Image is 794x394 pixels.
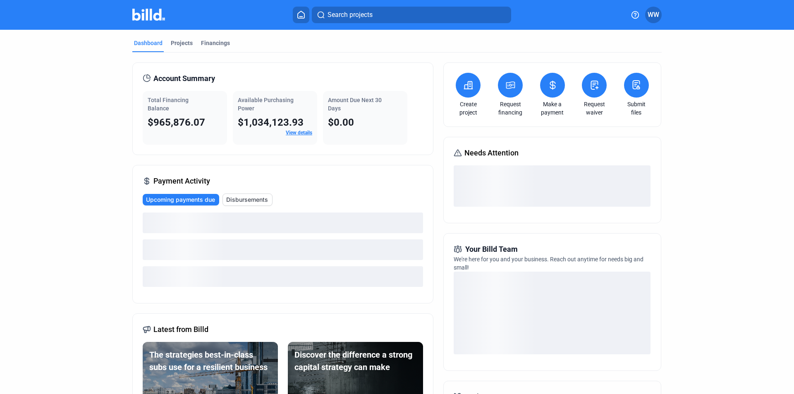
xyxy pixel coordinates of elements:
a: Create project [454,100,483,117]
span: Upcoming payments due [146,196,215,204]
span: Your Billd Team [465,244,518,255]
span: Needs Attention [464,147,519,159]
div: loading [454,272,651,354]
span: WW [648,10,659,20]
a: Request financing [496,100,525,117]
div: Financings [201,39,230,47]
a: Request waiver [580,100,609,117]
div: Dashboard [134,39,163,47]
span: Payment Activity [153,175,210,187]
div: Discover the difference a strong capital strategy can make [294,349,416,373]
a: Make a payment [538,100,567,117]
button: Upcoming payments due [143,194,219,205]
span: Search projects [328,10,373,20]
div: loading [454,165,651,207]
span: Account Summary [153,73,215,84]
a: View details [286,130,312,136]
span: Available Purchasing Power [238,97,294,112]
span: Amount Due Next 30 Days [328,97,382,112]
div: loading [143,213,423,233]
span: Latest from Billd [153,324,208,335]
span: $1,034,123.93 [238,117,304,128]
button: WW [645,7,662,23]
a: Submit files [622,100,651,117]
div: loading [143,239,423,260]
span: Disbursements [226,196,268,204]
span: $0.00 [328,117,354,128]
span: We're here for you and your business. Reach out anytime for needs big and small! [454,256,643,271]
div: The strategies best-in-class subs use for a resilient business [149,349,271,373]
button: Search projects [312,7,511,23]
span: Total Financing Balance [148,97,189,112]
span: $965,876.07 [148,117,205,128]
button: Disbursements [222,193,273,206]
div: loading [143,266,423,287]
div: Projects [171,39,193,47]
img: Billd Company Logo [132,9,165,21]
